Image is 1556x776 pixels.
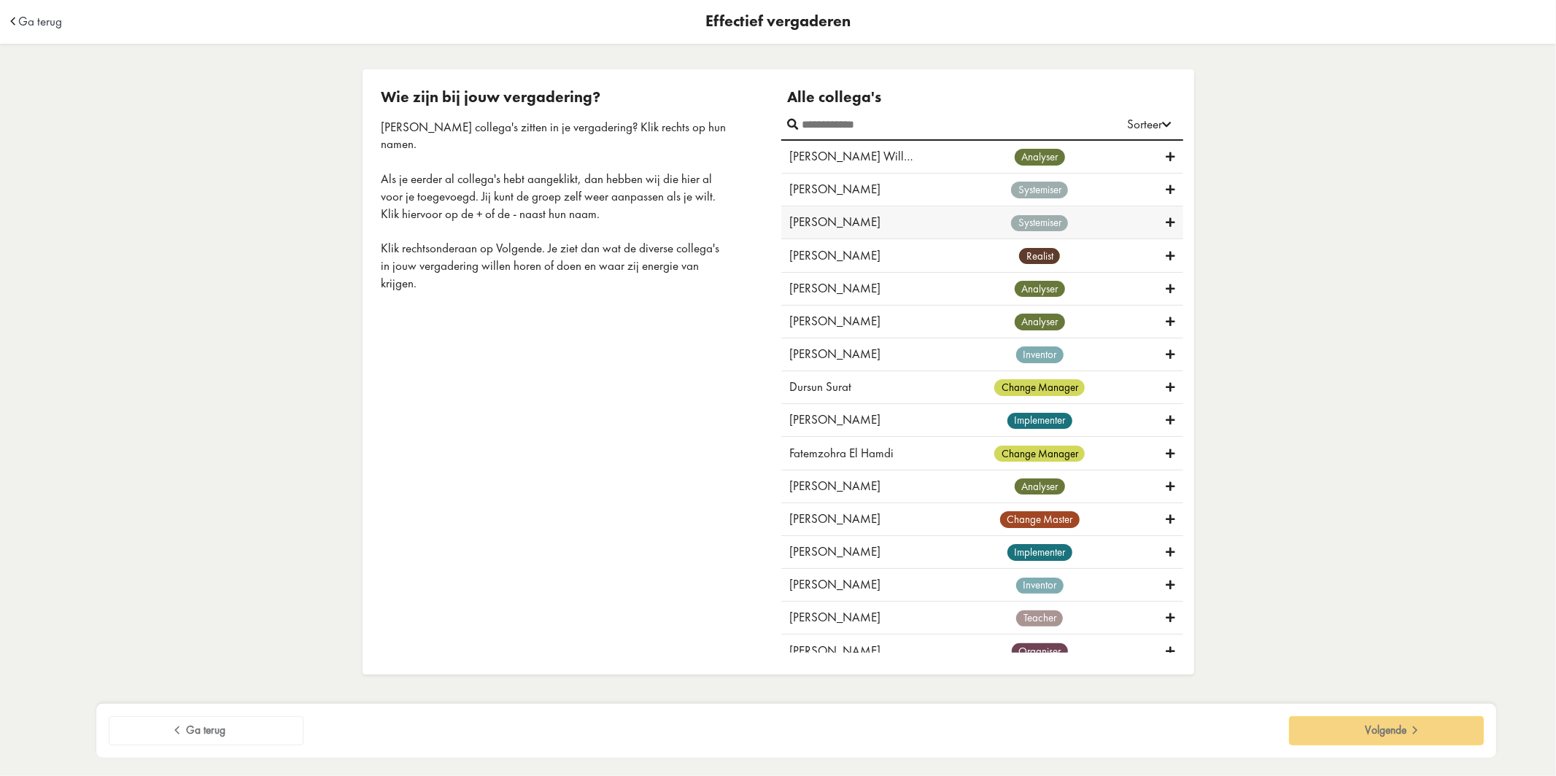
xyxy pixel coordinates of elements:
span: [PERSON_NAME] [789,643,880,659]
div: [PERSON_NAME] collega's zitten in je vergadering? Klik rechts op hun namen. Als je eerder al coll... [381,119,767,292]
span: [PERSON_NAME] [789,576,880,592]
span: inventor [1016,346,1064,362]
span: inventor [1016,578,1064,594]
span: change manager [994,379,1085,395]
span: analyser [1015,478,1065,494]
span: [PERSON_NAME] [789,247,880,263]
span: change master [1000,511,1080,527]
span: analyser [1015,281,1065,297]
span: analyser [1015,314,1065,330]
span: implementer [1007,413,1072,429]
span: analyser [1015,149,1065,165]
span: [PERSON_NAME] Willink [789,148,918,164]
span: [PERSON_NAME] [789,181,880,197]
span: systemiser [1011,215,1068,231]
a: Ga terug [18,15,62,28]
span: implementer [1007,544,1072,560]
span: [PERSON_NAME] [789,280,880,296]
span: change manager [994,446,1085,462]
span: [PERSON_NAME] [789,543,880,559]
span: [PERSON_NAME] [789,346,880,362]
span: realist [1019,248,1060,264]
span: Dursun Surat [789,379,851,395]
div: Wie zijn bij jouw vergadering? [381,88,767,106]
div: Sorteer [1127,116,1171,133]
div: Alle collega's [787,88,881,106]
span: systemiser [1011,182,1068,198]
span: [PERSON_NAME] [789,478,880,494]
span: [PERSON_NAME] [789,609,880,625]
span: teacher [1016,610,1063,626]
span: Fatemzohra El Hamdi [789,445,894,461]
span: [PERSON_NAME] [789,511,880,527]
span: [PERSON_NAME] [789,214,880,230]
span: organiser [1012,643,1068,659]
span: [PERSON_NAME] [789,313,880,329]
div: Effectief vergaderen [705,14,851,30]
span: [PERSON_NAME] [789,411,880,427]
